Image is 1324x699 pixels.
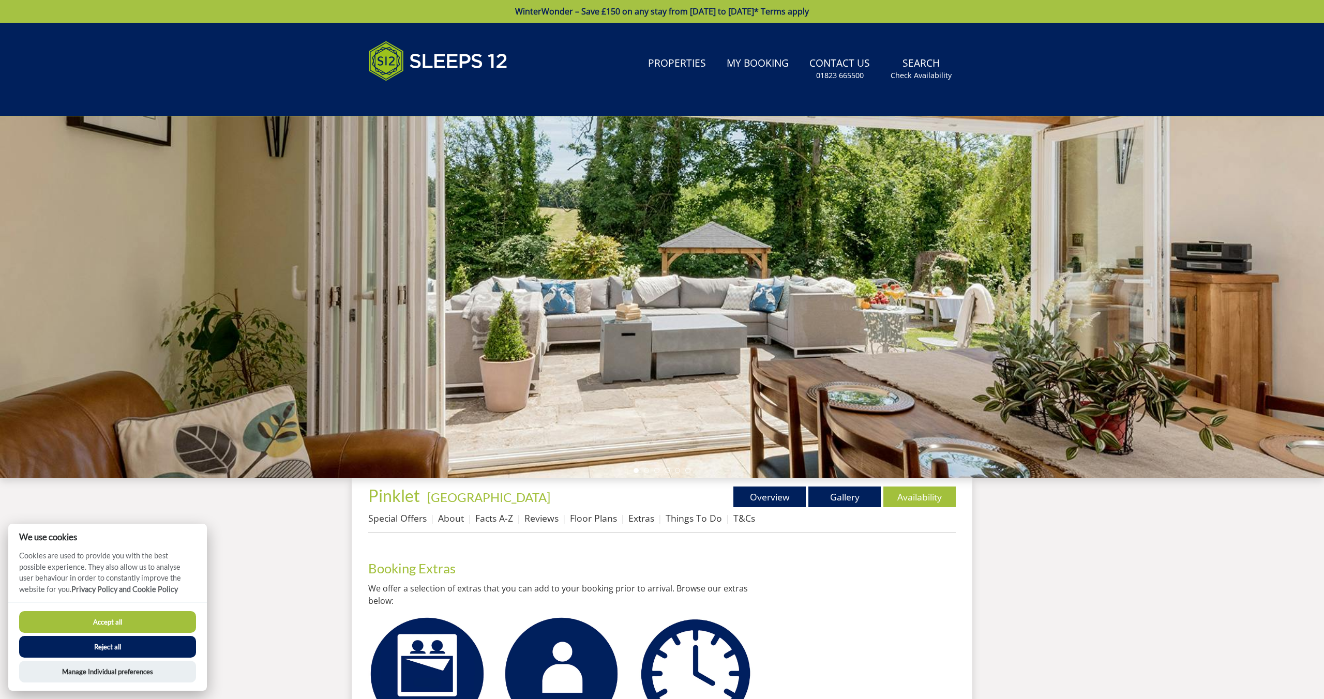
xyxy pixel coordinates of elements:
p: We offer a selection of extras that you can add to your booking prior to arrival. Browse our extr... [368,582,755,607]
a: Overview [733,487,806,507]
a: SearchCheck Availability [886,52,956,86]
small: Check Availability [891,70,952,81]
a: Gallery [808,487,881,507]
a: T&Cs [733,512,755,524]
a: Properties [644,52,710,75]
a: Privacy Policy and Cookie Policy [71,585,178,594]
a: Things To Do [666,512,722,524]
a: About [438,512,464,524]
button: Accept all [19,611,196,633]
img: Sleeps 12 [368,35,508,87]
span: - [423,490,550,505]
span: Pinklet [368,485,420,506]
small: 01823 665500 [816,70,864,81]
a: Contact Us01823 665500 [805,52,874,86]
a: Facts A-Z [475,512,513,524]
button: Manage Individual preferences [19,661,196,682]
button: Reject all [19,636,196,658]
a: Floor Plans [570,512,617,524]
a: Availability [883,487,956,507]
a: [GEOGRAPHIC_DATA] [427,490,550,505]
p: Cookies are used to provide you with the best possible experience. They also allow us to analyse ... [8,550,207,602]
a: Special Offers [368,512,427,524]
a: Extras [628,512,654,524]
a: Reviews [524,512,559,524]
a: Booking Extras [368,560,456,576]
a: Pinklet [368,485,423,506]
iframe: Customer reviews powered by Trustpilot [363,93,472,102]
a: My Booking [723,52,793,75]
h2: We use cookies [8,532,207,542]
